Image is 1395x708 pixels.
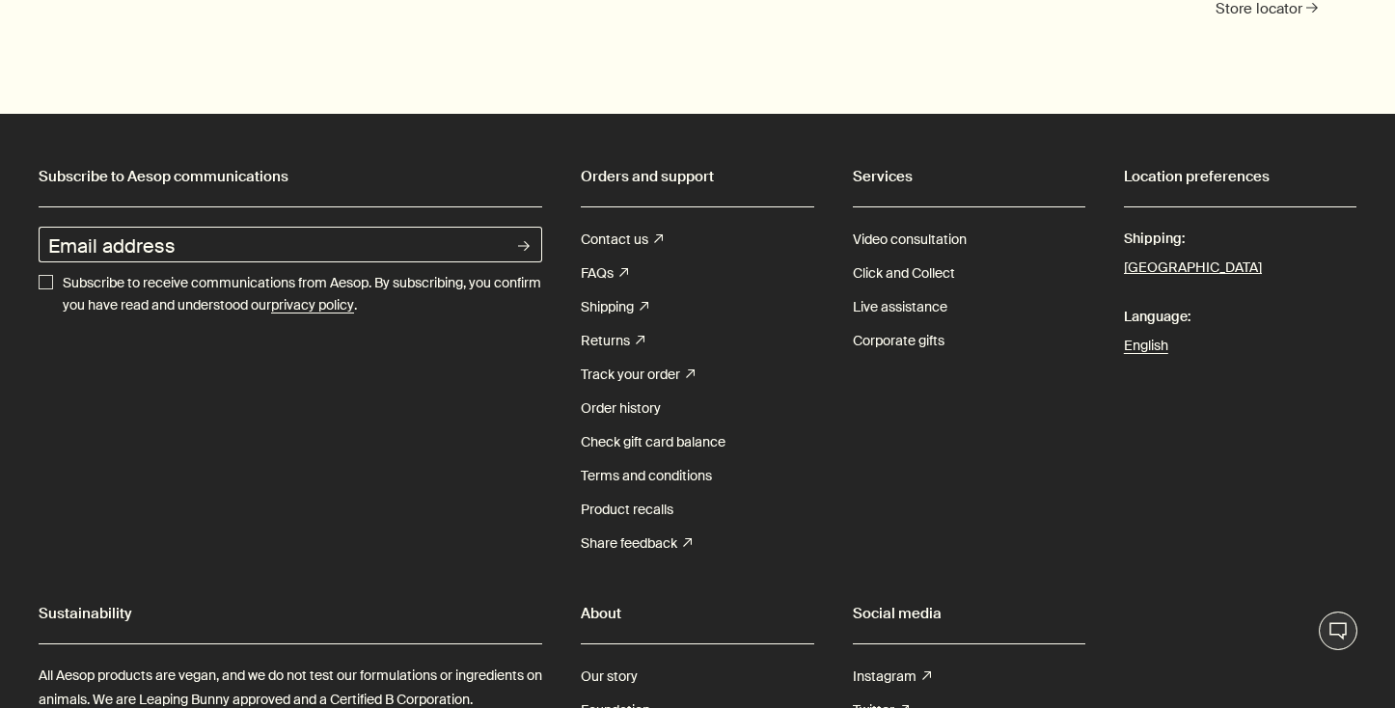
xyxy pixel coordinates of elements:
a: Video consultation [853,223,967,257]
button: [GEOGRAPHIC_DATA] [1124,256,1262,281]
h2: Services [853,162,1085,191]
a: Check gift card balance [581,425,725,459]
a: Returns [581,324,644,358]
h2: Sustainability [39,599,542,628]
a: Share feedback [581,527,692,560]
a: FAQs [581,257,628,290]
u: privacy policy [271,296,354,313]
a: Contact us [581,223,663,257]
h2: About [581,599,813,628]
a: Product recalls [581,493,673,527]
input: Email address [39,227,506,262]
h2: Subscribe to Aesop communications [39,162,542,191]
a: Live assistance [853,290,947,324]
a: privacy policy [271,294,354,317]
button: Live Assistance [1319,612,1357,650]
a: Shipping [581,290,648,324]
a: Corporate gifts [853,324,944,358]
h2: Location preferences [1124,162,1356,191]
p: Subscribe to receive communications from Aesop. By subscribing, you confirm you have read and und... [63,272,542,318]
span: Language: [1124,300,1356,334]
span: Shipping: [1124,222,1356,256]
a: Instagram [853,660,931,694]
a: English [1124,334,1356,358]
a: Track your order [581,358,695,392]
h2: Orders and support [581,162,813,191]
a: Terms and conditions [581,459,712,493]
a: Order history [581,392,661,425]
a: Click and Collect [853,257,955,290]
h2: Social media [853,599,1085,628]
a: Our story [581,660,638,694]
